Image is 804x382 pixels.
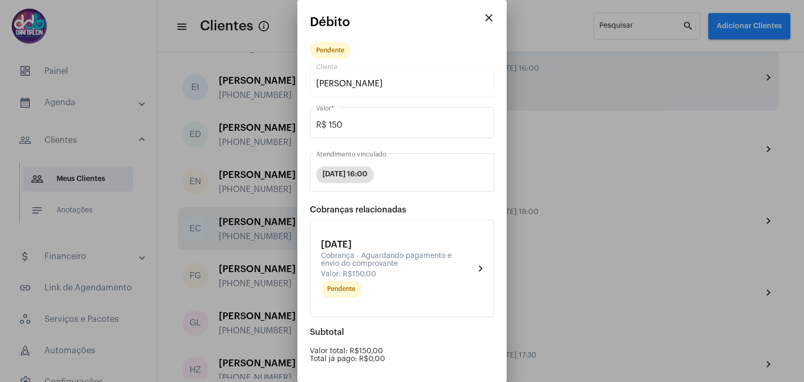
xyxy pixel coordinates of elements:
[310,355,494,363] div: Total já pago: R$0,00
[316,166,374,183] mat-chip: [DATE] 16:00
[316,120,488,130] input: Valor
[316,164,488,185] mat-chip-list: seleção dos serviços
[310,347,494,355] div: Valor total: R$150,00
[310,328,494,337] div: Subtotal
[483,12,495,24] mat-icon: close
[316,79,488,88] input: Pesquisar cliente
[321,239,474,250] div: [DATE]
[321,271,472,278] div: Valor: R$150,00
[310,15,350,29] span: Débito
[310,205,494,215] div: Cobranças relacionadas
[474,262,483,275] mat-icon: chevron_right
[321,252,472,268] div: Cobrança - Aguardando pagamento e envio do comprovante
[321,281,362,298] mat-chip: Pendente
[310,42,351,59] mat-chip: Pendente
